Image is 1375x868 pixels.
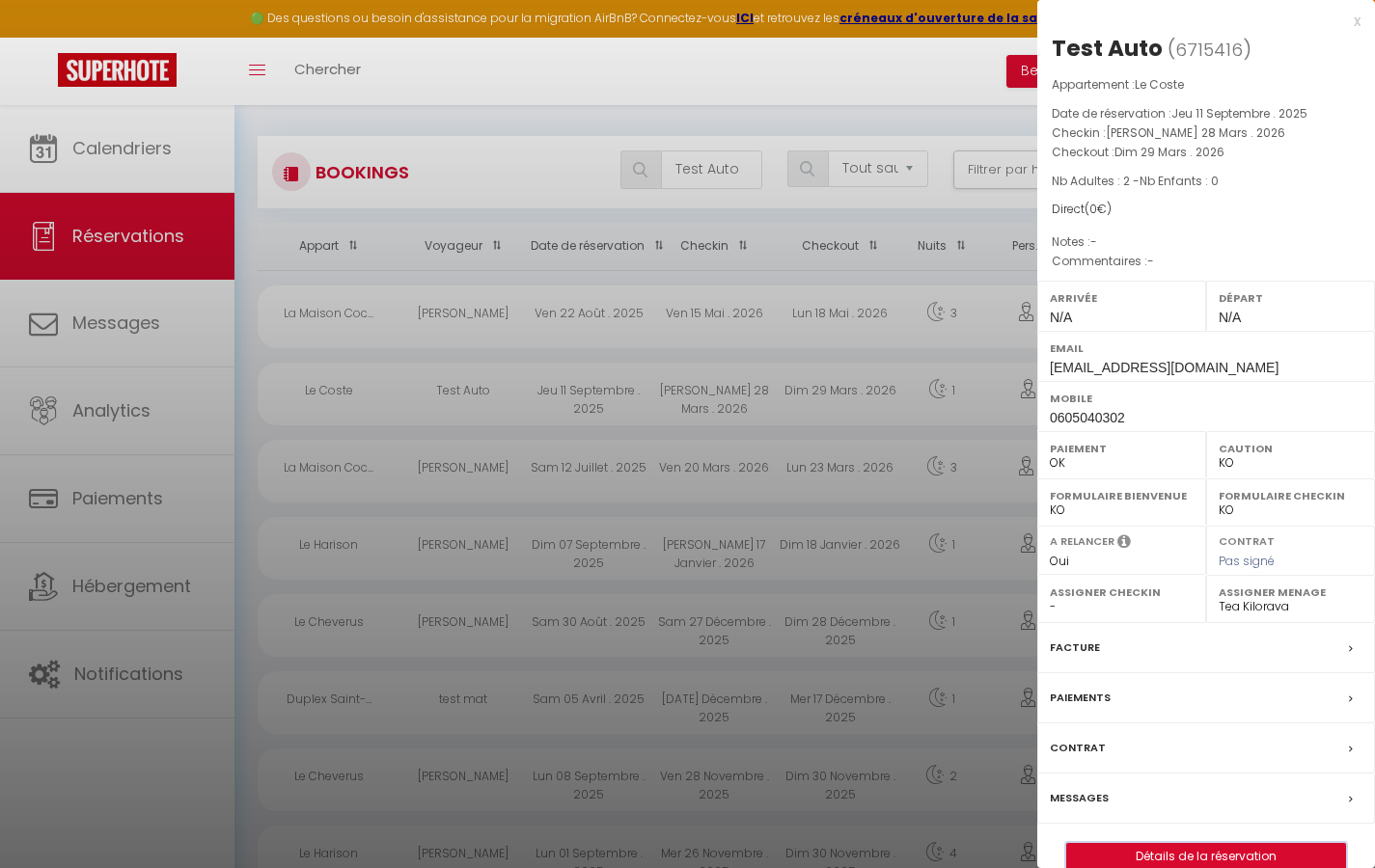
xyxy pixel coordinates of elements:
[1175,38,1243,62] span: 6715416
[1168,36,1251,63] span: ( )
[1147,253,1154,269] span: -
[1050,410,1125,425] span: 0605040302
[1050,688,1111,708] label: Paiements
[1050,389,1362,408] label: Mobile
[1050,738,1106,758] label: Contrat
[15,8,73,66] button: Ouvrir le widget de chat LiveChat
[1117,533,1131,555] i: Sélectionner OUI si vous souhaiter envoyer les séquences de messages post-checkout
[1219,439,1362,458] label: Caution
[1050,360,1279,375] span: [EMAIL_ADDRESS][DOMAIN_NAME]
[1037,10,1361,33] div: x
[1050,439,1194,458] label: Paiement
[1052,232,1361,252] p: Notes :
[1135,76,1184,93] span: Le Coste
[1106,124,1285,141] span: [PERSON_NAME] 28 Mars . 2026
[1050,637,1100,658] label: Facture
[1219,533,1275,546] label: Contrat
[1052,33,1163,64] div: Test Auto
[1089,201,1097,217] span: 0
[1219,310,1241,325] span: N/A
[1052,201,1361,219] div: Direct
[1050,533,1114,550] label: A relancer
[1052,123,1361,143] p: Checkin :
[1219,583,1362,602] label: Assigner Menage
[1050,583,1194,602] label: Assigner Checkin
[1050,339,1362,358] label: Email
[1052,173,1219,189] span: Nb Adultes : 2 -
[1052,104,1361,123] p: Date de réservation :
[1114,144,1224,160] span: Dim 29 Mars . 2026
[1052,143,1361,162] p: Checkout :
[1085,201,1112,217] span: ( €)
[1219,288,1362,308] label: Départ
[1052,252,1361,271] p: Commentaires :
[1050,288,1194,308] label: Arrivée
[1050,310,1072,325] span: N/A
[1052,75,1361,95] p: Appartement :
[1140,173,1219,189] span: Nb Enfants : 0
[1219,486,1362,505] label: Formulaire Checkin
[1050,788,1109,808] label: Messages
[1219,553,1275,569] span: Pas signé
[1050,486,1194,505] label: Formulaire Bienvenue
[1090,233,1097,250] span: -
[1171,105,1307,122] span: Jeu 11 Septembre . 2025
